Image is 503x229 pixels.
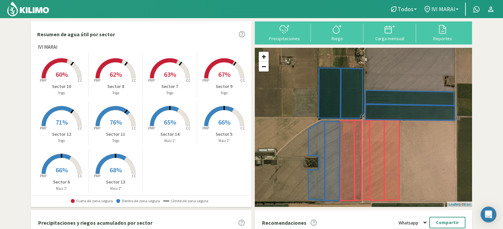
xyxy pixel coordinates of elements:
a: Zoom out [259,62,269,72]
p: Sector 11 [89,131,143,138]
p: Sector 6 [35,179,89,186]
tspan: CC [78,78,82,83]
p: Maiz 1° [143,138,197,144]
p: Compartir [436,219,459,226]
a: Esri [464,202,470,206]
span: IVI MARAI [38,43,57,51]
tspan: PMP [148,126,155,130]
a: Leaflet [449,202,460,206]
span: 66% [56,166,68,174]
p: Maiz 1° [35,186,89,191]
img: Kilimo [7,1,50,17]
div: Reportes [418,36,467,41]
div: Precipitaciones [260,36,309,41]
p: Trigo [89,138,143,144]
tspan: PMP [94,126,100,130]
tspan: CC [78,126,82,130]
tspan: CC [78,174,82,178]
p: Sector 10 [35,83,89,90]
button: Precipitaciones [258,24,311,41]
p: Resumen de agua útil por sector [37,30,115,38]
p: Trigo [143,90,197,96]
tspan: CC [186,126,191,130]
span: 63% [164,70,176,78]
tspan: PMP [94,174,100,178]
a: Zoom in [259,52,269,62]
span: 65% [164,118,176,126]
tspan: PMP [94,78,100,83]
span: 62% [110,70,122,78]
p: Trigo [197,90,251,96]
button: Carga mensual [363,24,416,41]
span: 76% [110,118,122,126]
div: Open Intercom Messenger [481,207,496,222]
span: Dentro de zona segura [116,199,160,203]
div: Carga mensual [365,36,414,41]
span: Todos [398,6,413,13]
span: 67% [218,70,230,78]
tspan: CC [132,174,137,178]
button: Riego [311,24,363,41]
p: Sector 7 [143,83,197,90]
p: Precipitaciones y riegos acumulados por sector [38,219,152,227]
tspan: PMP [40,174,46,178]
p: Sector 8 [89,83,143,90]
p: Trigo [89,90,143,96]
tspan: CC [240,126,245,130]
button: Compartir [429,217,465,228]
span: 71% [56,118,68,126]
tspan: PMP [40,126,46,130]
p: Sector 9 [197,83,251,90]
tspan: PMP [148,78,155,83]
p: Maiz 1° [89,186,143,191]
p: Sector 12 [35,131,89,138]
div: Riego [313,36,361,41]
p: Sector 5 [197,131,251,138]
span: Fuera de zona segura [71,199,113,203]
p: Sector 13 [89,179,143,186]
span: 68% [110,166,122,174]
tspan: CC [132,126,137,130]
span: 66% [218,118,230,126]
span: IVI MARAI [431,6,455,13]
p: Trigo [35,138,89,144]
div: | © [447,202,472,207]
tspan: CC [186,78,191,83]
p: Sector 14 [143,131,197,138]
tspan: PMP [202,78,209,83]
span: 60% [56,70,68,78]
p: Maiz 1° [197,138,251,144]
tspan: PMP [202,126,209,130]
span: Límite de zona segura [163,199,208,203]
tspan: PMP [40,78,46,83]
p: Recomendaciones [262,219,306,227]
tspan: CC [240,78,245,83]
p: Trigo [35,90,89,96]
button: Reportes [416,24,469,41]
tspan: CC [132,78,137,83]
